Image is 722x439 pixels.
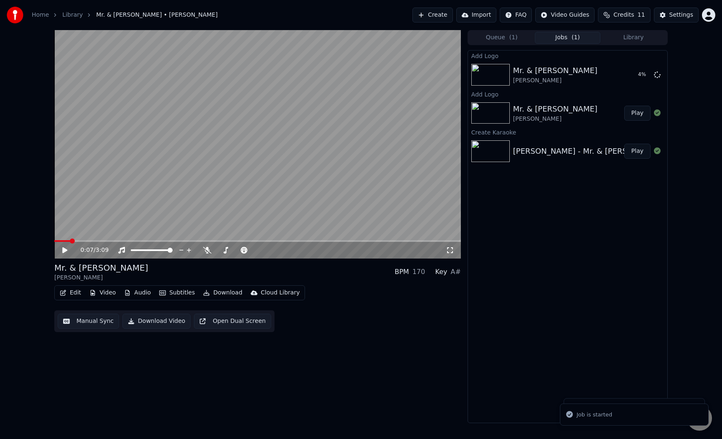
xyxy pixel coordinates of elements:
[194,314,271,329] button: Open Dual Screen
[54,274,148,282] div: [PERSON_NAME]
[598,8,650,23] button: Credits11
[654,8,699,23] button: Settings
[572,33,580,42] span: ( 1 )
[81,246,101,254] div: /
[200,287,246,299] button: Download
[509,33,518,42] span: ( 1 )
[513,103,597,115] div: Mr. & [PERSON_NAME]
[624,144,651,159] button: Play
[96,11,218,19] span: Mr. & [PERSON_NAME] • [PERSON_NAME]
[32,11,218,19] nav: breadcrumb
[469,32,535,44] button: Queue
[500,8,532,23] button: FAQ
[577,411,612,419] div: Job is started
[468,127,667,137] div: Create Karaoke
[62,11,83,19] a: Library
[456,8,496,23] button: Import
[394,267,409,277] div: BPM
[435,267,447,277] div: Key
[535,32,601,44] button: Jobs
[86,287,119,299] button: Video
[450,267,460,277] div: A#
[600,32,666,44] button: Library
[638,11,645,19] span: 11
[513,76,597,85] div: [PERSON_NAME]
[613,11,634,19] span: Credits
[121,287,154,299] button: Audio
[412,267,425,277] div: 170
[535,8,595,23] button: Video Guides
[7,7,23,23] img: youka
[513,115,597,123] div: [PERSON_NAME]
[624,106,651,121] button: Play
[122,314,191,329] button: Download Video
[669,11,693,19] div: Settings
[56,287,84,299] button: Edit
[261,289,300,297] div: Cloud Library
[513,145,667,157] div: [PERSON_NAME] - Mr. & [PERSON_NAME]
[468,51,667,61] div: Add Logo
[54,262,148,274] div: Mr. & [PERSON_NAME]
[81,246,94,254] span: 0:07
[638,71,651,78] div: 4 %
[513,65,597,76] div: Mr. & [PERSON_NAME]
[32,11,49,19] a: Home
[58,314,119,329] button: Manual Sync
[468,89,667,99] div: Add Logo
[96,246,109,254] span: 3:09
[156,287,198,299] button: Subtitles
[412,8,453,23] button: Create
